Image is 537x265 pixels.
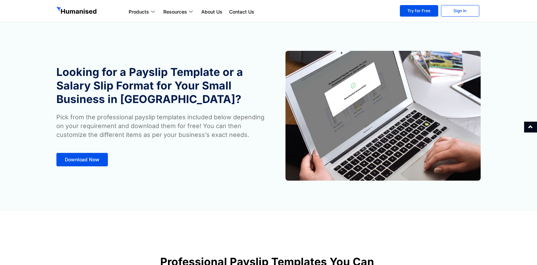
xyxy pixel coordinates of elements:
a: Try for Free [400,5,438,17]
h1: Looking for a Payslip Template or a Salary Slip Format for Your Small Business in [GEOGRAPHIC_DATA]? [56,65,265,106]
a: Download Now [56,153,108,166]
a: Products [125,8,160,16]
a: About Us [198,8,226,16]
a: Contact Us [226,8,258,16]
img: GetHumanised Logo [56,7,98,16]
a: Resources [160,8,198,16]
span: Download Now [65,157,99,162]
p: Pick from the professional payslip templates included below depending on your requirement and dow... [56,113,265,139]
a: Sign In [441,5,479,17]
